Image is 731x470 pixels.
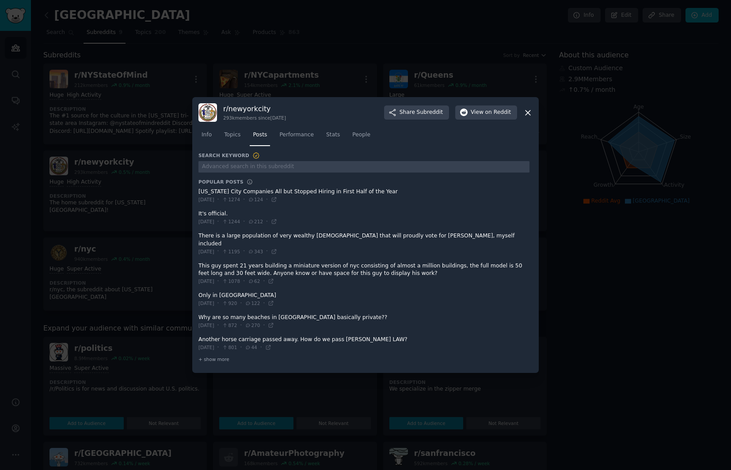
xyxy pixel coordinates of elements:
[222,248,240,255] span: 1195
[222,300,237,306] span: 920
[323,128,343,146] a: Stats
[245,300,260,306] span: 122
[224,131,240,139] span: Topics
[198,356,229,362] span: + show more
[240,300,242,308] span: ·
[243,248,245,256] span: ·
[485,109,511,117] span: on Reddit
[263,278,265,286] span: ·
[266,248,268,256] span: ·
[223,104,286,113] h3: r/ newyorkcity
[326,131,340,139] span: Stats
[384,105,449,120] button: ShareSubreddit
[240,344,242,352] span: ·
[198,128,215,146] a: Info
[240,322,242,330] span: ·
[217,322,219,330] span: ·
[198,344,214,350] span: [DATE]
[198,103,217,122] img: newyorkcity
[198,179,244,185] h3: Popular Posts
[198,322,214,328] span: [DATE]
[243,196,245,204] span: ·
[352,131,370,139] span: People
[217,218,219,226] span: ·
[222,344,237,350] span: 801
[243,278,245,286] span: ·
[471,109,511,117] span: View
[400,109,443,117] span: Share
[198,196,214,203] span: [DATE]
[198,248,214,255] span: [DATE]
[217,344,219,352] span: ·
[202,131,212,139] span: Info
[222,278,240,284] span: 1078
[198,218,214,225] span: [DATE]
[245,322,260,328] span: 270
[222,322,237,328] span: 872
[217,300,219,308] span: ·
[243,218,245,226] span: ·
[223,115,286,121] div: 293k members since [DATE]
[222,196,240,203] span: 1274
[455,105,517,120] button: Viewon Reddit
[276,128,317,146] a: Performance
[198,278,214,284] span: [DATE]
[260,344,262,352] span: ·
[266,196,268,204] span: ·
[221,128,244,146] a: Topics
[253,131,267,139] span: Posts
[349,128,373,146] a: People
[198,152,260,160] h3: Search Keyword
[248,218,263,225] span: 212
[250,128,270,146] a: Posts
[222,218,240,225] span: 1244
[248,196,263,203] span: 124
[266,218,268,226] span: ·
[217,196,219,204] span: ·
[263,322,265,330] span: ·
[217,248,219,256] span: ·
[248,248,263,255] span: 343
[245,344,257,350] span: 44
[198,300,214,306] span: [DATE]
[263,300,265,308] span: ·
[217,278,219,286] span: ·
[198,161,529,173] input: Advanced search in this subreddit
[417,109,443,117] span: Subreddit
[279,131,314,139] span: Performance
[248,278,260,284] span: 62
